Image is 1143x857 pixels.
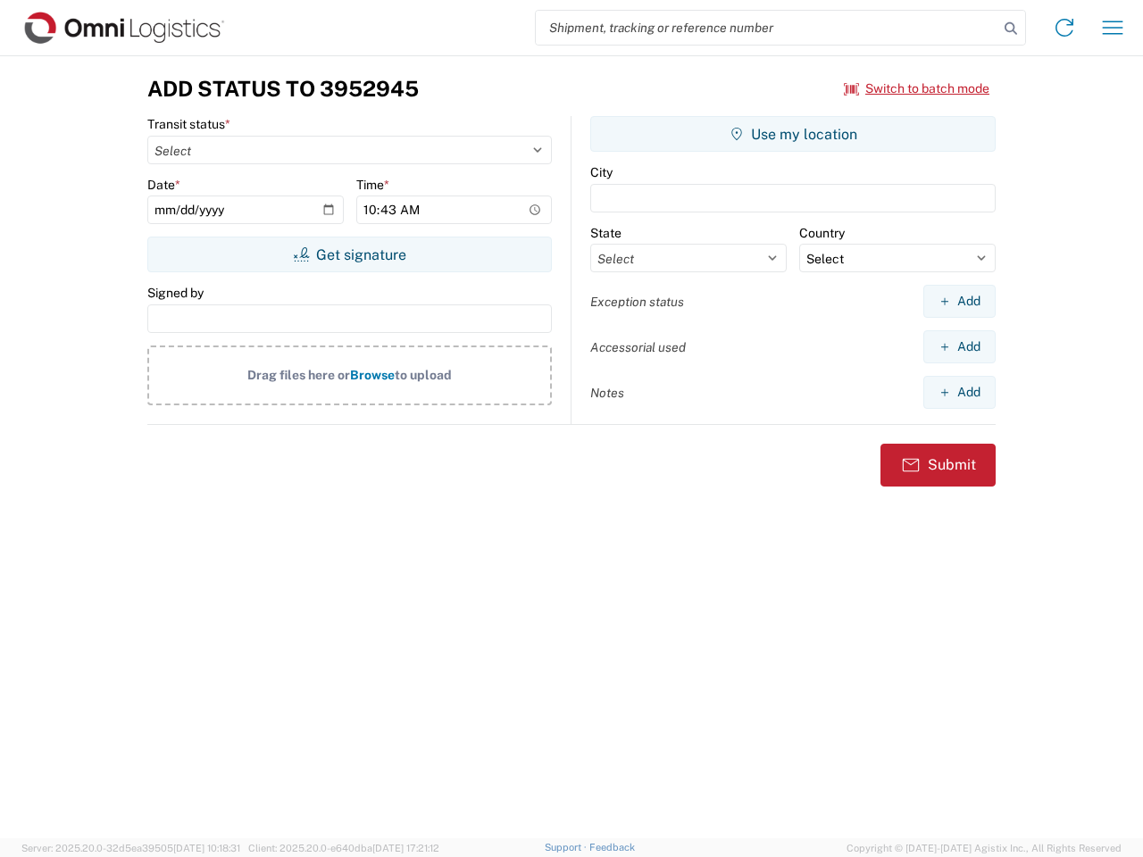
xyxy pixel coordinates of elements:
[147,237,552,272] button: Get signature
[590,164,613,180] label: City
[847,840,1122,856] span: Copyright © [DATE]-[DATE] Agistix Inc., All Rights Reserved
[536,11,998,45] input: Shipment, tracking or reference number
[247,368,350,382] span: Drag files here or
[923,330,996,363] button: Add
[395,368,452,382] span: to upload
[880,444,996,487] button: Submit
[350,368,395,382] span: Browse
[147,177,180,193] label: Date
[356,177,389,193] label: Time
[21,843,240,853] span: Server: 2025.20.0-32d5ea39505
[923,376,996,409] button: Add
[590,116,996,152] button: Use my location
[590,294,684,310] label: Exception status
[545,842,589,853] a: Support
[590,225,622,241] label: State
[248,843,439,853] span: Client: 2025.20.0-e640dba
[173,843,240,853] span: [DATE] 10:18:31
[147,76,419,102] h3: Add Status to 3952945
[147,285,204,301] label: Signed by
[372,843,439,853] span: [DATE] 17:21:12
[590,385,624,401] label: Notes
[844,74,989,104] button: Switch to batch mode
[923,285,996,318] button: Add
[147,116,230,132] label: Transit status
[799,225,845,241] label: Country
[589,842,635,853] a: Feedback
[590,339,686,355] label: Accessorial used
